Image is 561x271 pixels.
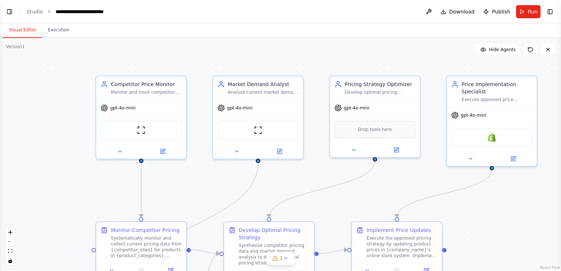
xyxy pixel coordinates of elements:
button: Visual Editor [3,23,42,38]
span: gpt-4o-mini [227,105,253,111]
g: Edge from 1f2b5b71-bd2a-47d3-b951-df99dd926c97 to 1fa85f49-4636-4179-be65-a7192ffcb430 [138,162,145,217]
button: toggle interactivity [5,256,15,266]
button: Show left sidebar [4,7,15,17]
div: Pricing Strategy OptimizerDevelop optimal pricing strategies for {company_name} products based on... [329,76,421,158]
button: zoom in [5,228,15,237]
div: React Flow controls [5,228,15,266]
button: Download [438,5,478,18]
button: Open in side panel [376,146,417,154]
img: Shopify [488,133,496,142]
div: Systematically monitor and collect current pricing data from {competitor_sites} for products in {... [111,235,182,259]
button: Publish [480,5,513,18]
span: gpt-4o-mini [344,105,370,111]
button: zoom out [5,237,15,247]
button: Open in side panel [259,147,300,156]
img: ScrapeWebsiteTool [254,126,263,135]
button: 1 [267,252,295,265]
span: Run [528,8,538,15]
div: Version 1 [6,44,25,50]
div: Analyze current market demand for {product_categories} by examining search trends, sales data, an... [228,89,299,95]
div: Market Demand Analyst [228,81,299,88]
span: gpt-4o-mini [110,105,136,111]
button: fit view [5,247,15,256]
g: Edge from ccf2f0c2-fcec-4991-8093-d1c157a40889 to 1f59ef9d-6868-4c51-9c0b-12754b31337e [266,161,379,217]
button: Open in side panel [142,147,183,156]
div: Execute the approved pricing strategy by updating product prices in {company_name}'s online store... [367,235,438,259]
div: Synthesize competitor pricing data and market demand analysis to develop optimal pricing strategi... [239,243,310,266]
img: ScrapeWebsiteTool [137,126,146,135]
div: Competitor Price MonitorMonitor and track competitor pricing across {competitor_sites} for produc... [96,76,187,159]
a: Studio [27,9,43,15]
button: Run [516,5,541,18]
span: gpt-4o-mini [461,112,486,118]
button: Show right sidebar [545,7,555,17]
button: Open in side panel [493,154,534,163]
button: Execution [42,23,75,38]
div: Implement Price Updates [367,227,431,234]
g: Edge from 1f59ef9d-6868-4c51-9c0b-12754b31337e to c9b4848d-61ff-41da-afc2-982cc344ea87 [319,246,347,257]
div: Develop Optimal Pricing Strategy [239,227,310,241]
g: Edge from 104d72e2-8b99-4360-b3d2-54ffe5d6ba41 to c9b4848d-61ff-41da-afc2-982cc344ea87 [393,170,496,217]
a: React Flow attribution [540,266,560,270]
div: Develop optimal pricing strategies for {company_name} products based on competitor analysis, mark... [345,89,416,95]
g: Edge from 1fa85f49-4636-4179-be65-a7192ffcb430 to 1f59ef9d-6868-4c51-9c0b-12754b31337e [191,246,219,257]
div: Market Demand AnalystAnalyze current market demand for {product_categories} by examining search t... [213,76,304,159]
button: Hide Agents [476,44,520,55]
div: Monitor and track competitor pricing across {competitor_sites} for products in {product_categorie... [111,89,182,95]
span: Drop tools here [358,126,392,133]
div: Competitor Price Monitor [111,81,182,88]
div: Execute approved price changes in {company_name}'s online store, ensuring accurate implementation... [462,97,533,102]
div: Price Implementation Specialist [462,81,533,95]
div: Monitor Competitor Pricing [111,227,180,234]
span: Hide Agents [489,47,516,53]
div: Pricing Strategy Optimizer [345,81,416,88]
span: Download [449,8,475,15]
nav: breadcrumb [27,8,122,15]
span: 1 [280,255,283,262]
span: Publish [492,8,510,15]
div: Price Implementation SpecialistExecute approved price changes in {company_name}'s online store, e... [446,76,538,167]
